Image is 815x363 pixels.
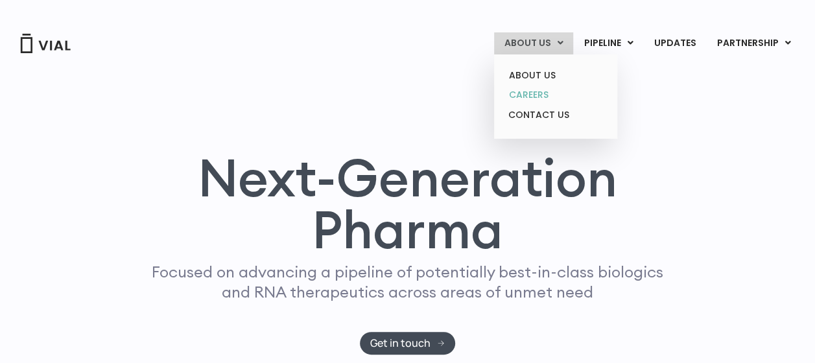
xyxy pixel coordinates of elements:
a: ABOUT US [499,65,612,86]
a: PIPELINEMenu Toggle [574,32,643,54]
a: PARTNERSHIPMenu Toggle [707,32,801,54]
img: Vial Logo [19,34,71,53]
span: Get in touch [370,338,431,348]
a: UPDATES [644,32,706,54]
a: Get in touch [360,332,455,355]
a: ABOUT USMenu Toggle [494,32,573,54]
h1: Next-Generation Pharma [127,152,689,255]
a: CAREERS [499,85,612,105]
p: Focused on advancing a pipeline of potentially best-in-class biologics and RNA therapeutics acros... [147,262,669,302]
a: CONTACT US [499,105,612,126]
